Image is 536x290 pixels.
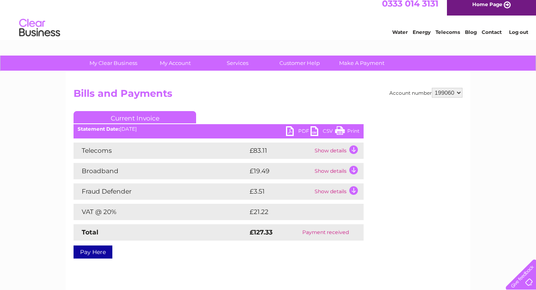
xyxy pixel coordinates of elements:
a: Energy [413,35,431,41]
a: Telecoms [435,35,460,41]
a: Print [335,126,360,138]
a: Contact [482,35,502,41]
td: Show details [313,183,364,200]
td: Telecoms [74,143,248,159]
a: CSV [310,126,335,138]
a: Blog [465,35,477,41]
strong: £127.33 [250,228,272,236]
div: Clear Business is a trading name of Verastar Limited (registered in [GEOGRAPHIC_DATA] No. 3667643... [76,4,462,40]
strong: Total [82,228,98,236]
td: Show details [313,143,364,159]
td: Show details [313,163,364,179]
a: Make A Payment [328,56,395,71]
td: VAT @ 20% [74,204,248,220]
img: logo.png [19,21,60,46]
div: [DATE] [74,126,364,132]
a: My Account [142,56,209,71]
a: Pay Here [74,245,112,259]
a: Services [204,56,271,71]
div: Account number [389,88,462,98]
h2: Bills and Payments [74,88,462,103]
b: Statement Date: [78,126,120,132]
a: Water [392,35,408,41]
a: Current Invoice [74,111,196,123]
a: Customer Help [266,56,333,71]
td: £19.49 [248,163,313,179]
td: Payment received [288,224,364,241]
a: PDF [286,126,310,138]
td: £83.11 [248,143,313,159]
a: My Clear Business [80,56,147,71]
td: Broadband [74,163,248,179]
a: Log out [509,35,528,41]
td: £21.22 [248,204,346,220]
td: Fraud Defender [74,183,248,200]
a: 0333 014 3131 [382,4,438,14]
td: £3.51 [248,183,313,200]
